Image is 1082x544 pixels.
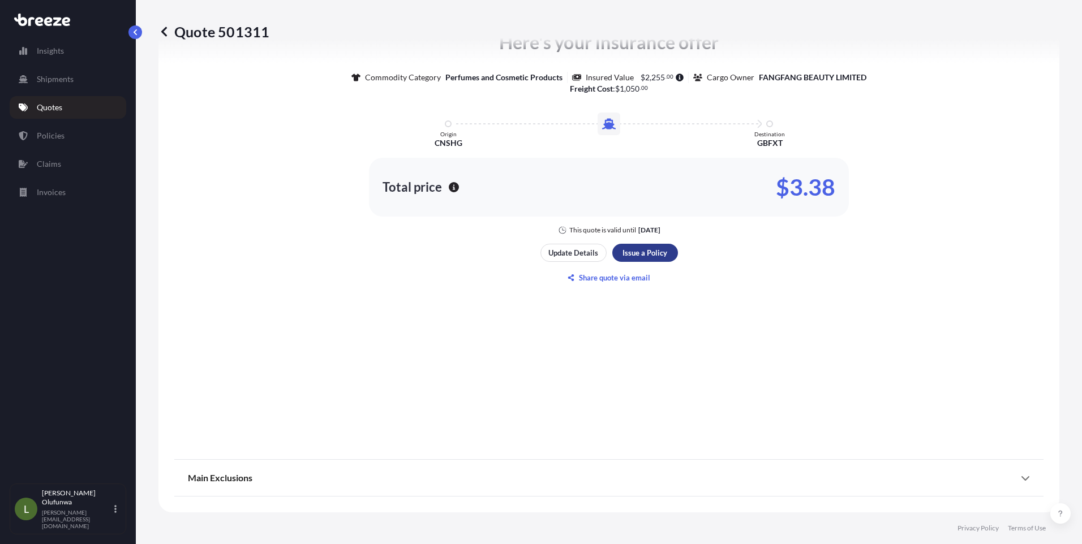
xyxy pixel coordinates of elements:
[624,85,626,93] span: ,
[707,72,754,83] p: Cargo Owner
[37,158,61,170] p: Claims
[650,74,651,81] span: ,
[548,247,598,258] p: Update Details
[638,226,660,235] p: [DATE]
[645,74,650,81] span: 2
[612,244,678,262] button: Issue a Policy
[958,524,999,533] a: Privacy Policy
[665,75,667,79] span: .
[626,85,639,93] span: 050
[10,124,126,147] a: Policies
[42,489,112,507] p: [PERSON_NAME] Olufunwa
[615,85,620,93] span: $
[158,23,269,41] p: Quote 501311
[776,178,835,196] p: $3.38
[383,182,442,193] p: Total price
[188,472,252,483] span: Main Exclusions
[570,83,649,94] p: :
[440,131,457,137] p: Origin
[757,137,783,149] p: GBFXT
[37,102,62,113] p: Quotes
[37,130,65,141] p: Policies
[622,247,667,258] p: Issue a Policy
[10,96,126,119] a: Quotes
[569,226,636,235] p: This quote is valid until
[24,503,29,515] span: L
[10,181,126,204] a: Invoices
[540,244,607,262] button: Update Details
[37,45,64,57] p: Insights
[641,74,645,81] span: $
[365,72,441,83] p: Commodity Category
[620,85,624,93] span: 1
[10,40,126,62] a: Insights
[586,72,634,83] p: Insured Value
[42,509,112,529] p: [PERSON_NAME][EMAIL_ADDRESS][DOMAIN_NAME]
[754,131,785,137] p: Destination
[651,74,665,81] span: 255
[759,72,866,83] p: FANGFANG BEAUTY LIMITED
[10,68,126,90] a: Shipments
[1008,524,1046,533] a: Terms of Use
[570,84,613,93] b: Freight Cost
[640,86,641,90] span: .
[37,74,74,85] p: Shipments
[10,153,126,175] a: Claims
[37,187,66,198] p: Invoices
[540,269,678,287] button: Share quote via email
[641,86,648,90] span: 00
[435,137,462,149] p: CNSHG
[579,272,650,283] p: Share quote via email
[667,75,673,79] span: 00
[445,72,563,83] p: Perfumes and Cosmetic Products
[188,464,1030,491] div: Main Exclusions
